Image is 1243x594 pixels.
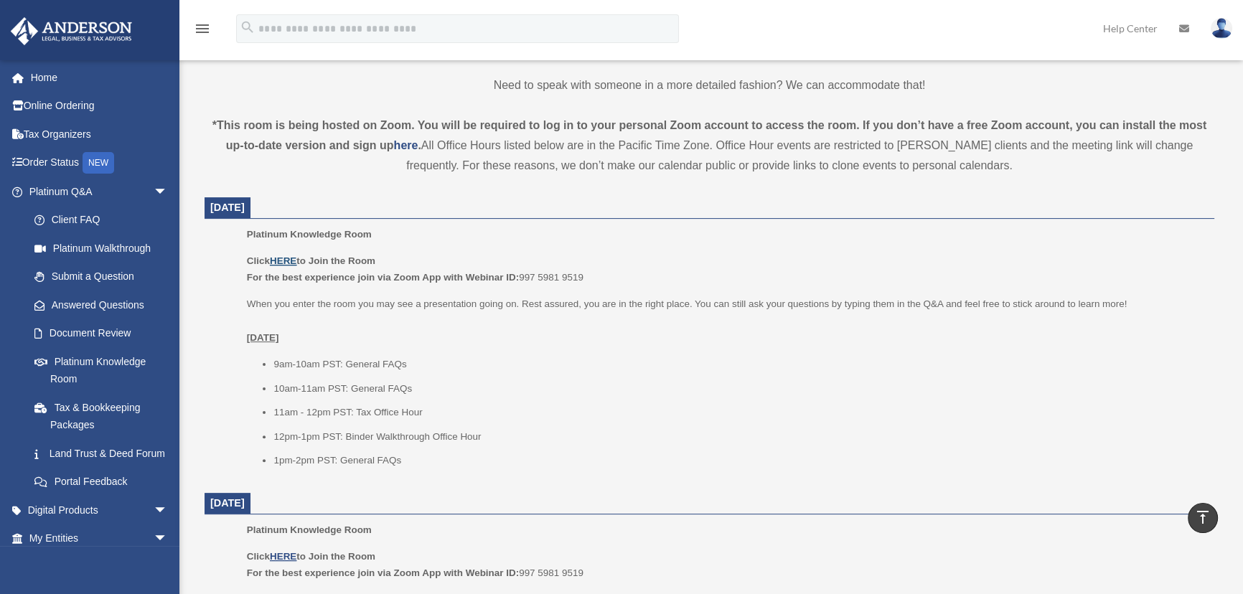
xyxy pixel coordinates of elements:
[6,17,136,45] img: Anderson Advisors Platinum Portal
[418,139,421,151] strong: .
[10,496,189,524] a: Digital Productsarrow_drop_down
[20,468,189,496] a: Portal Feedback
[273,380,1204,397] li: 10am-11am PST: General FAQs
[205,115,1214,176] div: All Office Hours listed below are in the Pacific Time Zone. Office Hour events are restricted to ...
[83,152,114,174] div: NEW
[240,19,255,35] i: search
[247,296,1204,346] p: When you enter the room you may see a presentation going on. Rest assured, you are in the right p...
[247,548,1204,582] p: 997 5981 9519
[10,148,189,178] a: Order StatusNEW
[1194,509,1211,526] i: vertical_align_top
[10,120,189,148] a: Tax Organizers
[247,253,1204,286] p: 997 5981 9519
[273,452,1204,469] li: 1pm-2pm PST: General FAQs
[20,393,189,439] a: Tax & Bookkeeping Packages
[210,202,245,213] span: [DATE]
[247,272,519,283] b: For the best experience join via Zoom App with Webinar ID:
[247,332,279,343] u: [DATE]
[20,291,189,319] a: Answered Questions
[154,524,182,554] span: arrow_drop_down
[273,356,1204,373] li: 9am-10am PST: General FAQs
[10,524,189,553] a: My Entitiesarrow_drop_down
[10,92,189,121] a: Online Ordering
[205,75,1214,95] p: Need to speak with someone in a more detailed fashion? We can accommodate that!
[1211,18,1232,39] img: User Pic
[20,263,189,291] a: Submit a Question
[247,551,375,562] b: Click to Join the Room
[10,177,189,206] a: Platinum Q&Aarrow_drop_down
[20,234,189,263] a: Platinum Walkthrough
[273,428,1204,445] li: 12pm-1pm PST: Binder Walkthrough Office Hour
[20,206,189,235] a: Client FAQ
[10,63,189,92] a: Home
[270,255,296,266] a: HERE
[247,567,519,578] b: For the best experience join via Zoom App with Webinar ID:
[20,319,189,348] a: Document Review
[273,404,1204,421] li: 11am - 12pm PST: Tax Office Hour
[154,177,182,207] span: arrow_drop_down
[20,439,189,468] a: Land Trust & Deed Forum
[194,20,211,37] i: menu
[1188,503,1218,533] a: vertical_align_top
[394,139,418,151] a: here
[20,347,182,393] a: Platinum Knowledge Room
[270,551,296,562] a: HERE
[154,496,182,525] span: arrow_drop_down
[194,25,211,37] a: menu
[247,524,372,535] span: Platinum Knowledge Room
[247,229,372,240] span: Platinum Knowledge Room
[247,255,375,266] b: Click to Join the Room
[210,497,245,509] span: [DATE]
[212,119,1206,151] strong: *This room is being hosted on Zoom. You will be required to log in to your personal Zoom account ...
